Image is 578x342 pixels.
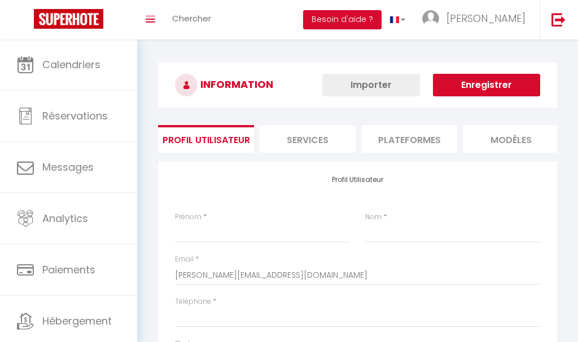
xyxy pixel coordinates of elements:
span: Paiements [42,263,95,277]
li: Services [260,125,356,153]
span: Analytics [42,211,88,225]
button: Enregistrer [433,74,540,96]
img: logout [551,12,566,26]
button: Besoin d'aide ? [303,10,382,29]
label: Téléphone [175,296,211,307]
li: MODÈLES [463,125,559,153]
h4: Profil Utilisateur [175,176,540,184]
span: [PERSON_NAME] [446,11,526,25]
span: Calendriers [42,57,100,72]
span: Chercher [172,12,211,24]
button: Importer [322,74,420,96]
label: Email [175,254,194,265]
span: Hébergement [42,314,112,328]
h3: INFORMATION [158,63,557,108]
span: Réservations [42,109,108,123]
label: Nom [365,212,382,223]
img: ... [422,10,439,27]
img: Super Booking [34,9,103,29]
span: Messages [42,160,94,174]
li: Plateformes [361,125,457,153]
label: Prénom [175,212,202,223]
li: Profil Utilisateur [158,125,254,153]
